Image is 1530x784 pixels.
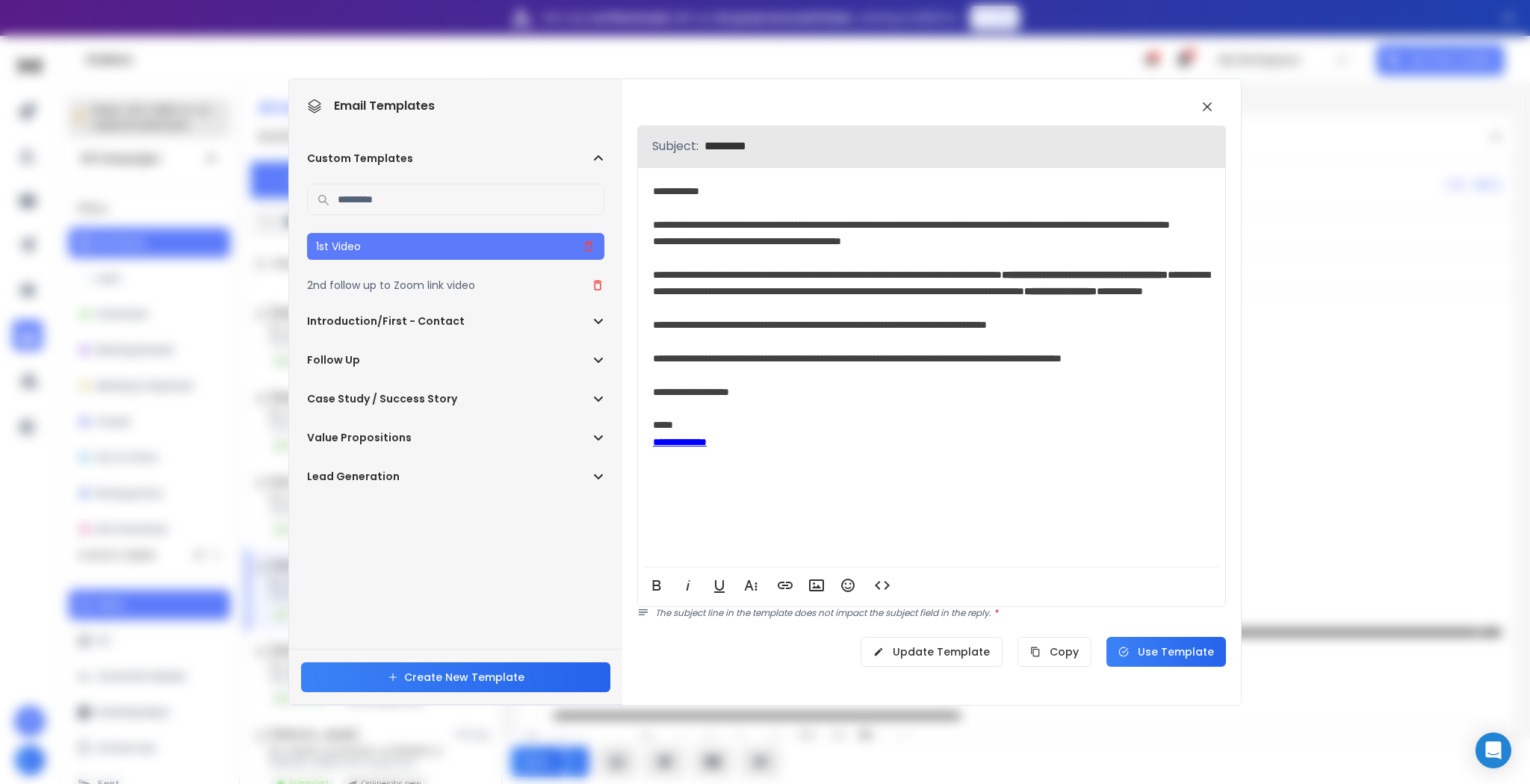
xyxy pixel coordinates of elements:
[771,570,799,600] button: Insert Link (Ctrl+K)
[834,570,862,600] button: Emoticons
[1106,637,1226,667] button: Use Template
[802,570,831,600] button: Insert Image (Ctrl+P)
[301,662,610,692] button: Create New Template
[642,570,671,600] button: Bold (Ctrl+B)
[307,314,604,329] button: Introduction/First - Contact
[868,570,896,600] button: Code View
[307,391,604,406] button: Case Study / Success Story
[861,637,1003,667] button: Update Template
[652,137,699,155] p: Subject:
[674,570,702,600] button: Italic (Ctrl+I)
[967,606,998,619] span: reply.
[307,469,604,484] button: Lead Generation
[705,570,734,600] button: Underline (Ctrl+U)
[1018,637,1091,667] button: Copy
[737,570,765,600] button: More Text
[307,430,604,445] button: Value Propositions
[1475,732,1511,768] div: Open Intercom Messenger
[655,607,1227,619] p: The subject line in the template does not impact the subject field in the
[307,352,604,367] button: Follow Up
